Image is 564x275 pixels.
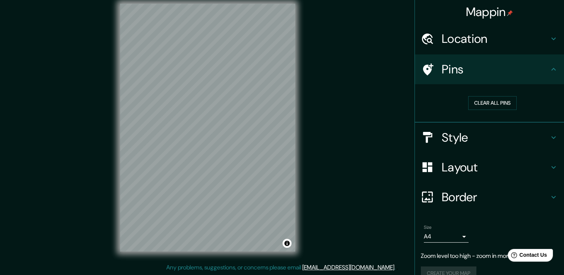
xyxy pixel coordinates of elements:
[415,182,564,212] div: Border
[421,252,558,260] p: Zoom level too high - zoom in more
[442,31,549,46] h4: Location
[415,152,564,182] div: Layout
[283,239,292,248] button: Toggle attribution
[302,263,394,271] a: [EMAIL_ADDRESS][DOMAIN_NAME]
[424,224,432,230] label: Size
[396,263,397,272] div: .
[442,130,549,145] h4: Style
[498,246,556,267] iframe: Help widget launcher
[468,96,517,110] button: Clear all pins
[442,190,549,205] h4: Border
[415,123,564,152] div: Style
[507,10,513,16] img: pin-icon.png
[397,263,398,272] div: .
[442,62,549,77] h4: Pins
[166,263,396,272] p: Any problems, suggestions, or concerns please email .
[415,24,564,54] div: Location
[442,160,549,175] h4: Layout
[466,4,513,19] h4: Mappin
[120,4,295,252] canvas: Map
[415,54,564,84] div: Pins
[424,231,469,243] div: A4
